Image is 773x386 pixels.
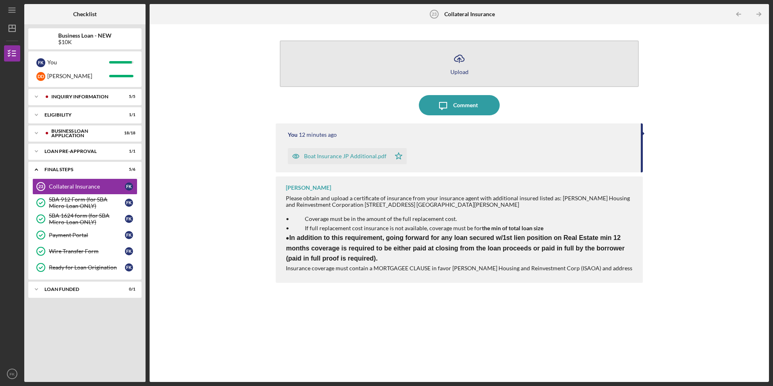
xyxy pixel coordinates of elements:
[32,259,137,276] a: Ready for Loan OriginationFK
[49,248,125,255] div: Wire Transfer Form
[32,195,137,211] a: SBA 912 Form (for SBA Micro-Loan ONLY)FK
[125,263,133,271] div: F K
[286,214,634,223] p: • Coverage must be in the amount of the full replacement cost.
[38,184,43,189] tspan: 23
[49,196,125,209] div: SBA 912 Form (for SBA Micro-Loan ONLY)
[450,69,469,75] div: Upload
[286,234,624,262] strong: •
[444,11,495,17] b: Collateral Insurance
[121,167,135,172] div: 5 / 6
[286,224,634,233] p: • If full replacement cost insurance is not available, coverage must be for
[286,264,634,273] p: Insurance coverage must contain a MORTGAGEE CLAUSE in favor [PERSON_NAME] Housing and Reinvestmen...
[125,247,133,255] div: F K
[32,178,137,195] a: 23Collateral InsuranceFK
[453,95,478,115] div: Comment
[32,243,137,259] a: Wire Transfer FormFK
[49,264,125,271] div: Ready for Loan Origination
[58,32,112,39] b: Business Loan - NEW
[419,95,500,115] button: Comment
[121,149,135,154] div: 1 / 1
[47,55,109,69] div: You
[58,39,112,45] div: $10K
[44,149,115,154] div: LOAN PRE-APPROVAL
[286,185,331,191] div: [PERSON_NAME]
[304,153,386,159] div: Boat Insurance JP Additional.pdf
[44,167,115,172] div: FINAL STEPS
[431,12,436,17] tspan: 23
[32,227,137,243] a: Payment PortalFK
[36,58,45,67] div: F K
[51,94,115,99] div: INQUIRY INFORMATION
[482,225,543,231] strong: the min of total loan size
[47,69,109,83] div: [PERSON_NAME]
[121,112,135,117] div: 1 / 1
[44,287,115,292] div: LOAN FUNDED
[125,182,133,191] div: F K
[125,215,133,223] div: F K
[44,112,115,117] div: ELIGIBILITY
[10,372,15,376] text: FK
[121,287,135,292] div: 0 / 1
[288,131,298,138] div: You
[125,231,133,239] div: F K
[49,212,125,225] div: SBA 1624 form (for SBA Micro-Loan ONLY)
[299,131,337,138] time: 2025-09-03 15:47
[49,183,125,190] div: Collateral Insurance
[121,94,135,99] div: 5 / 5
[32,211,137,227] a: SBA 1624 form (for SBA Micro-Loan ONLY)FK
[280,40,638,87] button: Upload
[36,72,45,81] div: D D
[286,234,624,262] span: In addition to this requirement, going forward for any loan secured w/1st lien position on Real E...
[121,131,135,136] div: 18 / 18
[4,366,20,382] button: FK
[51,129,115,138] div: BUSINESS LOAN APPLICATION
[125,199,133,207] div: F K
[286,195,634,208] div: Please obtain and upload a certificate of insurance from your insurance agent with additional ins...
[49,232,125,238] div: Payment Portal
[73,11,97,17] b: Checklist
[288,148,407,164] button: Boat Insurance JP Additional.pdf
